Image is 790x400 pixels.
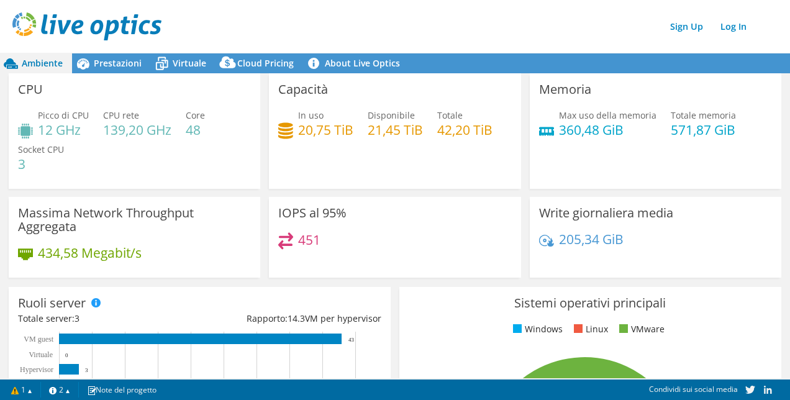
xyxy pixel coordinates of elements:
[24,335,53,343] text: VM guest
[186,109,205,121] span: Core
[303,53,409,73] a: About Live Optics
[18,143,64,155] span: Socket CPU
[298,123,353,137] h4: 20,75 TiB
[18,157,64,171] h4: 3
[103,109,139,121] span: CPU rete
[18,296,86,310] h3: Ruoli server
[22,57,63,69] span: Ambiente
[539,206,673,220] h3: Write giornaliera media
[12,12,161,40] img: live_optics_svg.svg
[237,57,294,69] span: Cloud Pricing
[571,322,608,336] li: Linux
[20,365,53,374] text: Hypervisor
[29,350,53,359] text: Virtuale
[298,233,320,247] h4: 451
[368,123,423,137] h4: 21,45 TiB
[78,382,165,398] a: Note del progetto
[173,57,206,69] span: Virtuale
[298,109,324,121] span: In uso
[348,337,355,343] text: 43
[18,83,43,96] h3: CPU
[85,367,88,373] text: 3
[186,123,205,137] h4: 48
[199,312,381,325] div: Rapporto: VM per hypervisor
[38,246,142,260] h4: 434,58 Megabit/s
[278,206,347,220] h3: IOPS al 95%
[559,232,624,246] h4: 205,34 GiB
[616,322,665,336] li: VMware
[65,352,68,358] text: 0
[18,206,251,234] h3: Massima Network Throughput Aggregata
[2,382,41,398] a: 1
[714,17,753,35] a: Log In
[559,109,656,121] span: Max uso della memoria
[75,312,79,324] span: 3
[671,123,736,137] h4: 571,87 GiB
[94,57,142,69] span: Prestazioni
[103,123,171,137] h4: 139,20 GHz
[40,382,79,398] a: 2
[664,17,709,35] a: Sign Up
[288,312,305,324] span: 14.3
[510,322,563,336] li: Windows
[38,109,89,121] span: Picco di CPU
[368,109,415,121] span: Disponibile
[649,384,738,394] span: Condividi sui social media
[18,312,199,325] div: Totale server:
[437,109,463,121] span: Totale
[539,83,591,96] h3: Memoria
[38,123,89,137] h4: 12 GHz
[278,83,328,96] h3: Capacità
[559,123,656,137] h4: 360,48 GiB
[409,296,772,310] h3: Sistemi operativi principali
[437,123,493,137] h4: 42,20 TiB
[671,109,736,121] span: Totale memoria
